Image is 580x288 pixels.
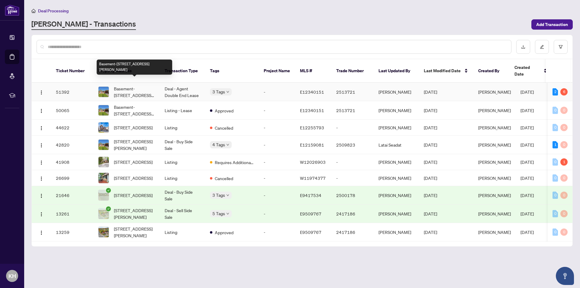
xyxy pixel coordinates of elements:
span: down [226,194,229,197]
div: 0 [560,141,568,148]
td: Listing [160,170,205,186]
td: Listing [160,154,205,170]
td: [PERSON_NAME] [374,83,419,101]
img: Logo [39,212,44,217]
span: 3 Tags [212,192,225,199]
div: 0 [560,107,568,114]
div: 0 [553,210,558,217]
div: 0 [560,124,568,131]
div: 0 [560,228,568,236]
span: KH [8,272,16,280]
td: Listing [160,120,205,136]
span: [DATE] [424,193,437,198]
span: Deal Processing [38,8,69,14]
span: [DATE] [520,211,534,216]
td: - [259,83,295,101]
th: Trade Number [331,59,374,83]
span: [DATE] [424,89,437,95]
button: Logo [37,227,46,237]
div: 0 [560,174,568,182]
th: Created By [473,59,510,83]
span: E12159081 [300,142,324,147]
td: - [259,223,295,241]
th: MLS # [295,59,331,83]
span: [STREET_ADDRESS][PERSON_NAME] [114,225,155,239]
th: Ticket Number [51,59,93,83]
div: 0 [553,124,558,131]
td: Deal - Agent Double End Lease [160,83,205,101]
span: [STREET_ADDRESS][PERSON_NAME] [114,207,155,220]
button: download [516,40,530,54]
td: 50065 [51,101,93,120]
div: 1 [553,141,558,148]
span: [DATE] [520,142,534,147]
span: W12026903 [300,159,326,165]
span: Approved [215,107,234,114]
span: Requires Additional Docs [215,159,254,166]
img: logo [5,5,19,16]
span: W11974377 [300,175,326,181]
span: [PERSON_NAME] [478,142,511,147]
td: [PERSON_NAME] [374,120,419,136]
th: Transaction Type [160,59,205,83]
span: 5 Tags [212,210,225,217]
button: Open asap [556,267,574,285]
img: Logo [39,176,44,181]
td: 2513721 [331,101,374,120]
button: Logo [37,123,46,132]
button: Logo [37,209,46,218]
img: Logo [39,108,44,113]
span: Created Date [514,64,540,77]
td: - [259,154,295,170]
td: 51392 [51,83,93,101]
img: Logo [39,193,44,198]
div: Basement-[STREET_ADDRESS][PERSON_NAME] [97,60,172,75]
span: [PERSON_NAME] [478,89,511,95]
td: - [259,120,295,136]
button: edit [535,40,549,54]
span: 3 Tags [212,88,225,95]
td: 21646 [51,186,93,205]
button: Logo [37,173,46,183]
td: [PERSON_NAME] [374,101,419,120]
span: Cancelled [215,125,233,131]
span: [DATE] [424,142,437,147]
button: filter [554,40,568,54]
span: [PERSON_NAME] [478,175,511,181]
span: [STREET_ADDRESS] [114,159,153,165]
span: down [226,212,229,215]
button: Logo [37,190,46,200]
td: 26699 [51,170,93,186]
td: Deal - Buy Side Sale [160,136,205,154]
span: [DATE] [424,108,437,113]
div: 0 [553,107,558,114]
td: - [259,170,295,186]
td: [PERSON_NAME] [374,186,419,205]
span: edit [540,45,544,49]
td: [PERSON_NAME] [374,170,419,186]
span: Basement-[STREET_ADDRESS][PERSON_NAME] [114,85,155,99]
img: thumbnail-img [98,209,109,219]
span: [PERSON_NAME] [478,229,511,235]
img: thumbnail-img [98,87,109,97]
span: [DATE] [520,175,534,181]
td: Listing [160,223,205,241]
span: down [226,143,229,146]
span: [DATE] [520,89,534,95]
span: [STREET_ADDRESS] [114,192,153,199]
span: Add Transaction [536,20,568,29]
th: Tags [205,59,259,83]
span: E12340151 [300,108,324,113]
td: Deal - Buy Side Sale [160,186,205,205]
span: [PERSON_NAME] [478,211,511,216]
span: E9417534 [300,193,321,198]
img: thumbnail-img [98,173,109,183]
td: Listing - Lease [160,101,205,120]
span: 4 Tags [212,141,225,148]
span: [PERSON_NAME] [478,125,511,130]
span: [STREET_ADDRESS] [114,175,153,181]
td: 2417186 [331,223,374,241]
td: - [259,136,295,154]
span: filter [559,45,563,49]
td: 41908 [51,154,93,170]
